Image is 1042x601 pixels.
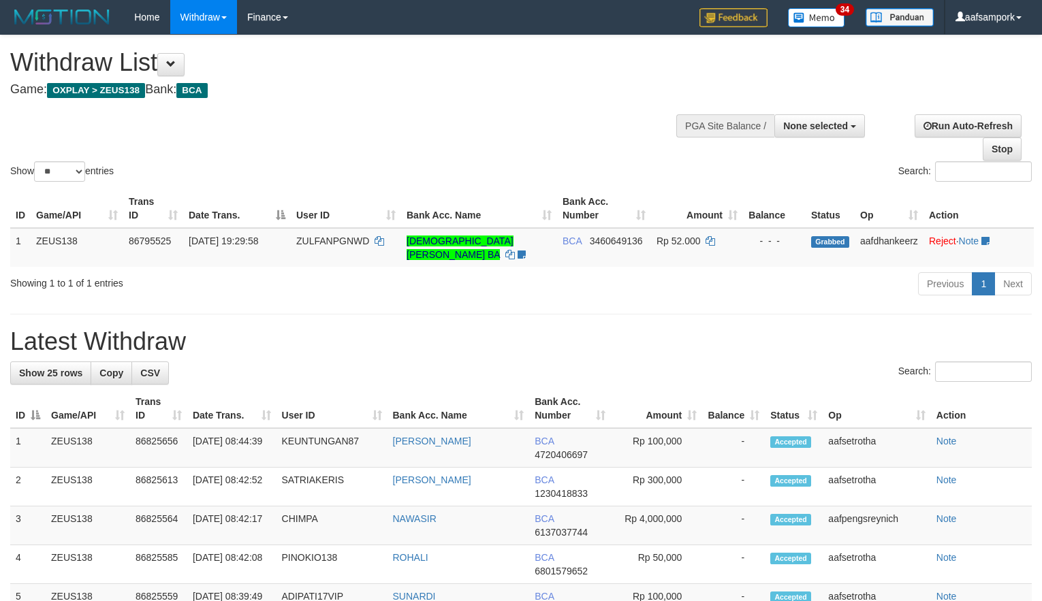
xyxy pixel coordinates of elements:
[535,488,588,499] span: Copy 1230418833 to clipboard
[611,389,702,428] th: Amount: activate to sort column ascending
[31,189,123,228] th: Game/API: activate to sort column ascending
[748,234,800,248] div: - - -
[31,228,123,267] td: ZEUS138
[187,506,277,545] td: [DATE] 08:42:17
[806,189,855,228] th: Status
[388,389,530,428] th: Bank Acc. Name: activate to sort column ascending
[393,474,471,485] a: [PERSON_NAME]
[130,389,187,428] th: Trans ID: activate to sort column ascending
[770,553,811,564] span: Accepted
[651,189,743,228] th: Amount: activate to sort column ascending
[130,545,187,584] td: 86825585
[855,228,923,267] td: aafdhankeerz
[702,545,765,584] td: -
[91,361,132,385] a: Copy
[898,161,1032,182] label: Search:
[743,189,806,228] th: Balance
[783,120,848,131] span: None selected
[972,272,995,295] a: 1
[918,272,973,295] a: Previous
[770,436,811,448] span: Accepted
[823,389,930,428] th: Op: activate to sort column ascending
[936,513,957,524] a: Note
[959,235,979,246] a: Note
[176,83,207,98] span: BCA
[702,428,765,468] td: -
[770,514,811,525] span: Accepted
[823,506,930,545] td: aafpengsreynich
[10,389,46,428] th: ID: activate to sort column descending
[529,389,611,428] th: Bank Acc. Number: activate to sort column ascending
[393,436,471,446] a: [PERSON_NAME]
[10,271,424,290] div: Showing 1 to 1 of 1 entries
[10,49,681,76] h1: Withdraw List
[10,83,681,97] h4: Game: Bank:
[563,235,582,246] span: BCA
[611,545,702,584] td: Rp 50,000
[277,468,388,506] td: SATRIAKERIS
[189,235,258,246] span: [DATE] 19:29:58
[676,114,774,137] div: PGA Site Balance /
[935,361,1032,382] input: Search:
[836,3,854,16] span: 34
[936,474,957,485] a: Note
[10,361,91,385] a: Show 25 rows
[46,506,130,545] td: ZEUS138
[407,235,514,260] a: [DEMOGRAPHIC_DATA][PERSON_NAME] BA
[10,428,46,468] td: 1
[535,566,588,576] span: Copy 6801579652 to clipboard
[277,389,388,428] th: User ID: activate to sort column ascending
[46,428,130,468] td: ZEUS138
[10,7,114,27] img: MOTION_logo.png
[46,389,130,428] th: Game/API: activate to sort column ascending
[702,389,765,428] th: Balance: activate to sort column ascending
[187,468,277,506] td: [DATE] 08:42:52
[277,545,388,584] td: PINOKIO138
[130,428,187,468] td: 86825656
[277,506,388,545] td: CHIMPA
[129,235,171,246] span: 86795525
[393,552,428,563] a: ROHALI
[47,83,145,98] span: OXPLAY > ZEUS138
[774,114,865,137] button: None selected
[10,545,46,584] td: 4
[823,468,930,506] td: aafsetrotha
[935,161,1032,182] input: Search:
[34,161,85,182] select: Showentries
[183,189,291,228] th: Date Trans.: activate to sort column descending
[187,428,277,468] td: [DATE] 08:44:39
[19,368,82,378] span: Show 25 rows
[936,552,957,563] a: Note
[929,235,956,246] a: Reject
[10,328,1032,355] h1: Latest Withdraw
[855,189,923,228] th: Op: activate to sort column ascending
[823,428,930,468] td: aafsetrotha
[931,389,1032,428] th: Action
[702,506,765,545] td: -
[10,468,46,506] td: 2
[611,428,702,468] td: Rp 100,000
[994,272,1032,295] a: Next
[788,8,845,27] img: Button%20Memo.svg
[811,236,849,248] span: Grabbed
[46,545,130,584] td: ZEUS138
[535,513,554,524] span: BCA
[130,468,187,506] td: 86825613
[296,235,369,246] span: ZULFANPGNWD
[866,8,934,27] img: panduan.png
[823,545,930,584] td: aafsetrotha
[535,449,588,460] span: Copy 4720406697 to clipboard
[10,189,31,228] th: ID
[130,506,187,545] td: 86825564
[983,137,1022,161] a: Stop
[535,436,554,446] span: BCA
[10,506,46,545] td: 3
[131,361,169,385] a: CSV
[99,368,123,378] span: Copy
[401,189,557,228] th: Bank Acc. Name: activate to sort column ascending
[915,114,1022,137] a: Run Auto-Refresh
[291,189,401,228] th: User ID: activate to sort column ascending
[765,389,823,428] th: Status: activate to sort column ascending
[557,189,651,228] th: Bank Acc. Number: activate to sort column ascending
[10,228,31,267] td: 1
